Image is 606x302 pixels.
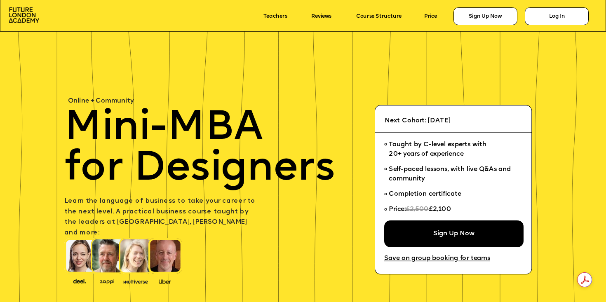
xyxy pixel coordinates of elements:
[68,98,134,104] span: Online + Community
[68,276,92,284] img: image-388f4489-9820-4c53-9b08-f7df0b8d4ae2.png
[9,7,39,23] img: image-aac980e9-41de-4c2d-a048-f29dd30a0068.png
[389,191,461,198] span: Completion certificate
[389,166,512,183] span: Self-paced lessons, with live Q&As and community
[311,13,331,19] a: Reviews
[389,206,405,213] span: Price:
[385,117,451,124] span: Next Cohort: [DATE]
[428,206,451,213] span: £2,100
[95,277,119,284] img: image-b2f1584c-cbf7-4a77-bbe0-f56ae6ee31f2.png
[64,198,257,236] span: Learn the language of business to take your career to the next level. A practical business course...
[405,206,428,213] span: £2,500
[263,13,287,19] a: Teachers
[121,277,150,285] img: image-b7d05013-d886-4065-8d38-3eca2af40620.png
[389,142,486,158] span: Taught by C-level experts with 20+ years of experience
[384,255,490,262] a: Save on group booking for teams
[153,277,177,284] img: image-99cff0b2-a396-4aab-8550-cf4071da2cb9.png
[356,13,402,19] a: Course Structure
[424,13,437,19] a: Price
[64,108,335,190] span: Mini-MBA for Designers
